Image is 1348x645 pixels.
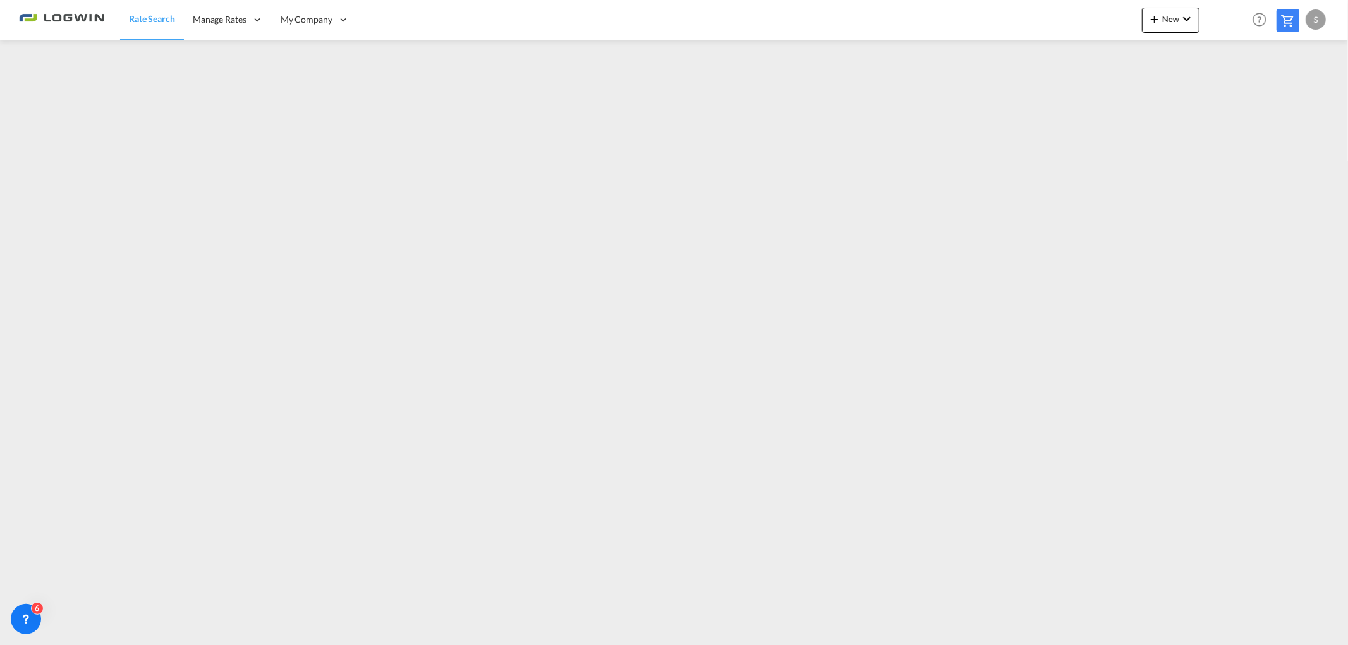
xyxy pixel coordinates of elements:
[129,13,175,24] span: Rate Search
[1306,9,1326,30] div: S
[281,13,332,26] span: My Company
[1249,9,1270,30] span: Help
[19,6,104,34] img: 2761ae10d95411efa20a1f5e0282d2d7.png
[1147,11,1162,27] md-icon: icon-plus 400-fg
[1147,14,1194,24] span: New
[1249,9,1277,32] div: Help
[193,13,246,26] span: Manage Rates
[1179,11,1194,27] md-icon: icon-chevron-down
[1142,8,1199,33] button: icon-plus 400-fgNewicon-chevron-down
